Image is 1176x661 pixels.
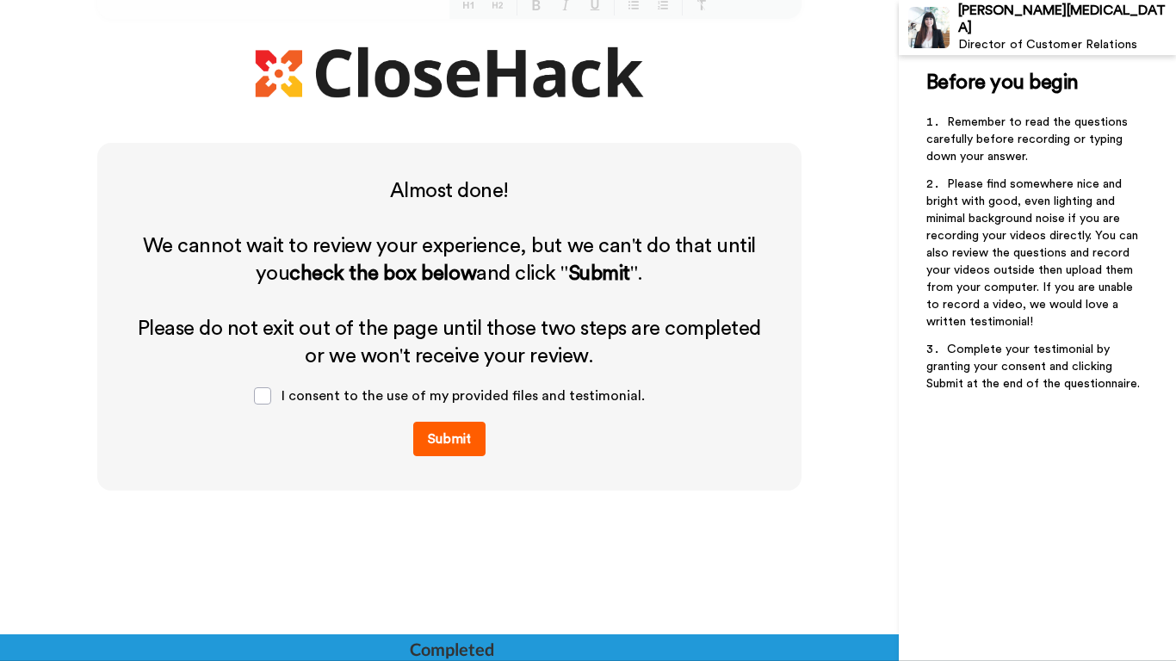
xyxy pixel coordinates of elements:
[908,7,950,48] img: Profile Image
[282,389,645,403] span: I consent to the use of my provided files and testimonial.
[926,343,1140,390] span: Complete your testimonial by granting your consent and clicking Submit at the end of the question...
[476,263,568,284] span: and click "
[143,236,761,284] span: We cannot wait to review your experience, but we can't do that until you
[926,72,1079,93] span: Before you begin
[138,318,766,367] span: Please do not exit out of the page until those two steps are completed or we won't receive your r...
[390,181,509,201] span: Almost done!
[568,263,630,284] span: Submit
[289,263,476,284] span: check the box below
[958,3,1175,35] div: [PERSON_NAME][MEDICAL_DATA]
[410,637,492,661] div: Completed
[926,116,1131,163] span: Remember to read the questions carefully before recording or typing down your answer.
[958,38,1175,53] div: Director of Customer Relations
[926,178,1142,328] span: Please find somewhere nice and bright with good, even lighting and minimal background noise if yo...
[413,422,486,456] button: Submit
[630,263,643,284] span: ".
